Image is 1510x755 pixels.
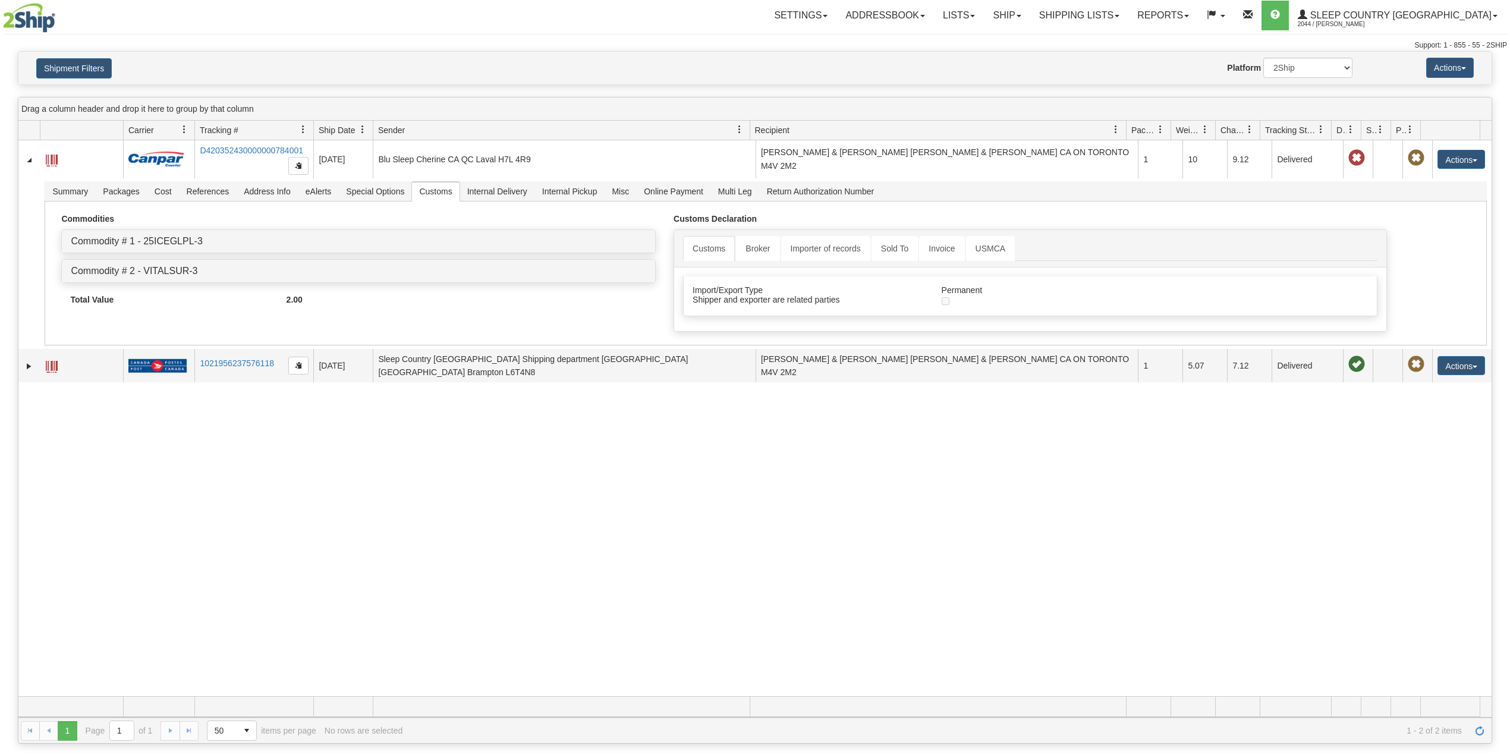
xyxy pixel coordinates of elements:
a: USMCA [966,236,1015,261]
button: Actions [1426,58,1474,78]
a: Commodity # 1 - 25ICEGLPL-3 [71,236,202,246]
td: 10 [1182,140,1227,178]
button: Actions [1437,150,1485,169]
span: Packages [96,182,146,201]
span: Internal Pickup [535,182,605,201]
a: Ship [984,1,1030,30]
span: Pickup Status [1396,124,1406,136]
a: Commodity # 2 - VITALSUR-3 [71,266,197,276]
a: Sold To [872,236,918,261]
span: 2044 / [PERSON_NAME] [1298,18,1387,30]
div: Shipper and exporter are related parties [684,295,933,304]
span: eAlerts [298,182,339,201]
a: Shipping lists [1030,1,1128,30]
a: Invoice [919,236,964,261]
td: 7.12 [1227,349,1272,382]
span: Address Info [237,182,298,201]
span: Page 1 [58,721,77,740]
td: Sleep Country [GEOGRAPHIC_DATA] Shipping department [GEOGRAPHIC_DATA] [GEOGRAPHIC_DATA] Brampton ... [373,349,756,382]
button: Shipment Filters [36,58,112,78]
span: Page sizes drop down [207,721,257,741]
button: Copy to clipboard [288,357,309,375]
a: Reports [1128,1,1198,30]
td: [DATE] [313,349,373,382]
a: Shipment Issues filter column settings [1370,119,1391,140]
a: Collapse [23,154,35,166]
span: Sender [378,124,405,136]
td: [DATE] [313,140,373,178]
iframe: chat widget [1483,317,1509,438]
a: Weight filter column settings [1195,119,1215,140]
a: Tracking Status filter column settings [1311,119,1331,140]
button: Copy to clipboard [288,157,309,175]
span: Multi Leg [711,182,759,201]
img: logo2044.jpg [3,3,55,33]
div: Import/Export Type [684,285,933,295]
div: Support: 1 - 855 - 55 - 2SHIP [3,40,1507,51]
a: Sender filter column settings [729,119,750,140]
span: Tracking # [200,124,238,136]
span: On time [1348,356,1365,373]
td: 1 [1138,140,1182,178]
a: Delivery Status filter column settings [1341,119,1361,140]
img: 20 - Canada Post [128,358,187,373]
strong: Customs Declaration [674,214,757,224]
span: References [180,182,237,201]
a: Refresh [1470,721,1489,740]
a: Carrier filter column settings [174,119,194,140]
span: Tracking Status [1265,124,1317,136]
strong: 2.00 [287,295,303,304]
a: Label [46,356,58,375]
span: Recipient [755,124,789,136]
a: Pickup Status filter column settings [1400,119,1420,140]
a: Charge filter column settings [1240,119,1260,140]
span: Packages [1131,124,1156,136]
span: Return Authorization Number [760,182,882,201]
span: Pickup Not Assigned [1408,356,1424,373]
td: [PERSON_NAME] & [PERSON_NAME] [PERSON_NAME] & [PERSON_NAME] CA ON TORONTO M4V 2M2 [756,140,1138,178]
span: Summary [45,182,95,201]
td: [PERSON_NAME] & [PERSON_NAME] [PERSON_NAME] & [PERSON_NAME] CA ON TORONTO M4V 2M2 [756,349,1138,382]
span: Online Payment [637,182,710,201]
td: 5.07 [1182,349,1227,382]
button: Actions [1437,356,1485,375]
a: Addressbook [836,1,934,30]
a: Settings [765,1,836,30]
span: 50 [215,725,230,737]
a: D420352430000000784001 [200,146,303,155]
strong: Total Value [70,295,114,304]
span: Carrier [128,124,154,136]
td: 9.12 [1227,140,1272,178]
a: Lists [934,1,984,30]
span: Charge [1220,124,1245,136]
span: items per page [207,721,316,741]
span: Pickup Not Assigned [1408,150,1424,166]
span: Page of 1 [86,721,153,741]
a: Importer of records [781,236,870,261]
span: Internal Delivery [460,182,534,201]
label: Platform [1227,62,1261,74]
td: Delivered [1272,140,1343,178]
span: select [237,721,256,740]
td: Delivered [1272,349,1343,382]
span: Shipment Issues [1366,124,1376,136]
a: Expand [23,360,35,372]
a: Recipient filter column settings [1106,119,1126,140]
span: Weight [1176,124,1201,136]
a: Sleep Country [GEOGRAPHIC_DATA] 2044 / [PERSON_NAME] [1289,1,1506,30]
strong: Commodities [61,214,114,224]
span: Delivery Status [1336,124,1347,136]
span: Late [1348,150,1365,166]
div: Permanent [933,285,1240,295]
div: grid grouping header [18,97,1492,121]
td: Blu Sleep Cherine CA QC Laval H7L 4R9 [373,140,756,178]
a: Tracking # filter column settings [293,119,313,140]
span: Ship Date [319,124,355,136]
span: Misc [605,182,636,201]
span: Cost [147,182,179,201]
a: Label [46,149,58,168]
span: Special Options [339,182,411,201]
span: Sleep Country [GEOGRAPHIC_DATA] [1307,10,1492,20]
input: Page 1 [110,721,134,740]
a: Customs [683,236,735,261]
